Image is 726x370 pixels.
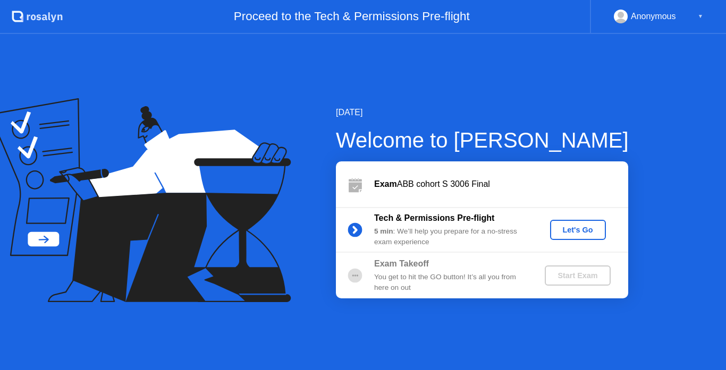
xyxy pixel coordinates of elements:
[554,226,602,234] div: Let's Go
[374,227,393,235] b: 5 min
[374,259,429,268] b: Exam Takeoff
[374,178,628,191] div: ABB cohort S 3006 Final
[336,124,629,156] div: Welcome to [PERSON_NAME]
[336,106,629,119] div: [DATE]
[549,271,606,280] div: Start Exam
[698,10,703,23] div: ▼
[550,220,606,240] button: Let's Go
[374,272,527,294] div: You get to hit the GO button! It’s all you from here on out
[545,265,610,286] button: Start Exam
[631,10,676,23] div: Anonymous
[374,179,397,188] b: Exam
[374,226,527,248] div: : We’ll help you prepare for a no-stress exam experience
[374,213,494,222] b: Tech & Permissions Pre-flight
